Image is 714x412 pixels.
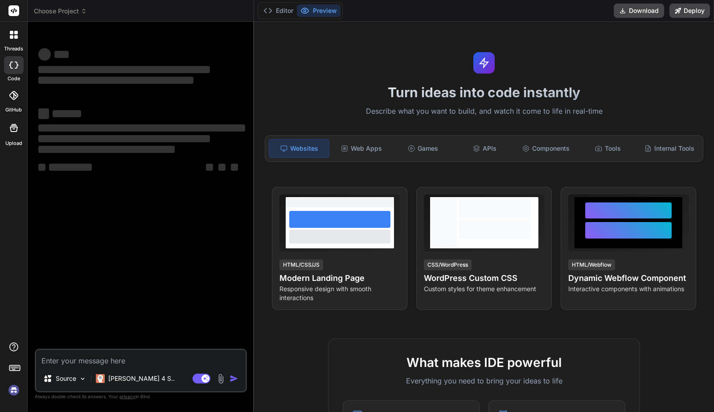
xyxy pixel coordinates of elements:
[260,4,297,17] button: Editor
[640,139,699,158] div: Internal Tools
[56,374,76,383] p: Source
[516,139,576,158] div: Components
[34,7,87,16] span: Choose Project
[393,139,453,158] div: Games
[259,84,709,100] h1: Turn ideas into code instantly
[38,66,210,73] span: ‌
[38,108,49,119] span: ‌
[35,392,247,401] p: Always double-check its answers. Your in Bind
[424,272,544,284] h4: WordPress Custom CSS
[259,106,709,117] p: Describe what you want to build, and watch it come to life in real-time
[424,260,472,270] div: CSS/WordPress
[578,139,637,158] div: Tools
[230,374,238,383] img: icon
[269,139,329,158] div: Websites
[4,45,23,53] label: threads
[455,139,514,158] div: APIs
[218,164,226,171] span: ‌
[279,284,400,302] p: Responsive design with smooth interactions
[96,374,105,383] img: Claude 4 Sonnet
[49,164,92,171] span: ‌
[279,260,323,270] div: HTML/CSS/JS
[614,4,664,18] button: Download
[79,375,86,383] img: Pick Models
[6,383,21,398] img: signin
[568,260,615,270] div: HTML/Webflow
[53,110,81,117] span: ‌
[424,284,544,293] p: Custom styles for theme enhancement
[206,164,213,171] span: ‌
[669,4,710,18] button: Deploy
[38,48,51,61] span: ‌
[5,106,22,114] label: GitHub
[231,164,238,171] span: ‌
[331,139,391,158] div: Web Apps
[5,140,22,147] label: Upload
[568,284,689,293] p: Interactive components with animations
[38,135,210,142] span: ‌
[8,75,20,82] label: code
[54,51,69,58] span: ‌
[119,394,135,399] span: privacy
[297,4,341,17] button: Preview
[343,375,625,386] p: Everything you need to bring your ideas to life
[108,374,175,383] p: [PERSON_NAME] 4 S..
[38,77,193,84] span: ‌
[38,146,175,153] span: ‌
[38,164,45,171] span: ‌
[343,353,625,372] h2: What makes IDE powerful
[216,374,226,384] img: attachment
[279,272,400,284] h4: Modern Landing Page
[568,272,689,284] h4: Dynamic Webflow Component
[38,124,245,132] span: ‌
